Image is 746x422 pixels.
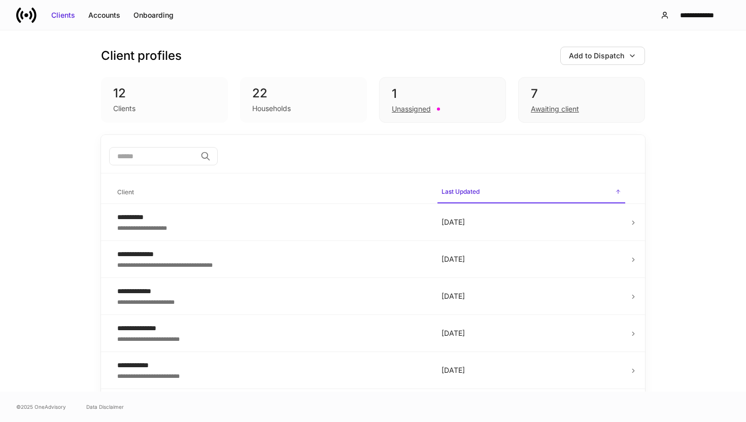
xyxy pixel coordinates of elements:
div: Households [252,103,291,114]
div: 12 [113,85,216,101]
p: [DATE] [442,254,621,264]
span: © 2025 OneAdvisory [16,403,66,411]
div: Unassigned [392,104,431,114]
div: 7 [531,86,632,102]
div: 7Awaiting client [518,77,645,123]
div: Onboarding [133,10,174,20]
button: Accounts [82,7,127,23]
p: [DATE] [442,217,621,227]
h6: Client [117,187,134,197]
button: Clients [45,7,82,23]
p: [DATE] [442,291,621,301]
div: Clients [113,103,135,114]
h6: Last Updated [442,187,480,196]
div: 1Unassigned [379,77,506,123]
span: Last Updated [437,182,625,203]
div: Add to Dispatch [569,51,624,61]
p: [DATE] [442,328,621,338]
p: [DATE] [442,365,621,375]
a: Data Disclaimer [86,403,124,411]
div: Clients [51,10,75,20]
h3: Client profiles [101,48,182,64]
span: Client [113,182,429,203]
div: 1 [392,86,493,102]
button: Add to Dispatch [560,47,645,65]
div: Awaiting client [531,104,579,114]
button: Onboarding [127,7,180,23]
div: 22 [252,85,355,101]
div: Accounts [88,10,120,20]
